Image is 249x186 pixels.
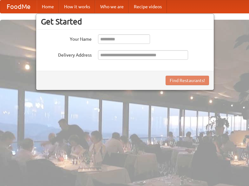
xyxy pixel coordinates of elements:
[41,34,92,42] label: Your Name
[0,0,37,13] a: FoodMe
[95,0,129,13] a: Who we are
[41,17,209,26] h3: Get Started
[41,50,92,58] label: Delivery Address
[166,76,209,85] button: Find Restaurants!
[59,0,95,13] a: How it works
[129,0,167,13] a: Recipe videos
[37,0,59,13] a: Home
